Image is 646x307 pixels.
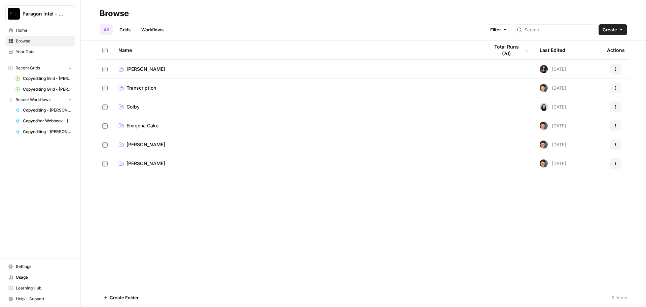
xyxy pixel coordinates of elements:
span: Recent Workflows [15,97,50,103]
span: Copyeditor Webhook - [PERSON_NAME] [23,118,72,124]
button: Workspace: Paragon Intel - Copyediting [5,5,75,22]
div: [DATE] [540,159,566,167]
a: [PERSON_NAME] [118,141,478,148]
span: Colby [127,103,140,110]
span: Learning Hub [16,285,72,291]
div: Actions [607,41,625,59]
a: Learning Hub [5,283,75,294]
a: Copyeditor Webhook - [PERSON_NAME] [12,116,75,126]
a: Settings [5,261,75,272]
div: Name [118,41,478,59]
a: Emirjona Cake [118,122,478,129]
img: Paragon Intel - Copyediting Logo [8,8,20,20]
span: Copyediting Grid - [PERSON_NAME] [23,75,72,82]
img: qw00ik6ez51o8uf7vgx83yxyzow9 [540,84,548,92]
a: [PERSON_NAME] [118,160,478,167]
img: t5ef5oef8zpw1w4g2xghobes91mw [540,103,548,111]
a: Usage [5,272,75,283]
a: Copyediting Grid - [PERSON_NAME] [12,84,75,95]
span: Copyediting Grid - [PERSON_NAME] [23,86,72,92]
div: [DATE] [540,122,566,130]
span: Create Folder [110,294,139,301]
div: 6 Items [612,294,627,301]
div: Browse [100,8,129,19]
span: [PERSON_NAME] [127,141,165,148]
div: Last Edited [540,41,565,59]
img: qw00ik6ez51o8uf7vgx83yxyzow9 [540,141,548,149]
button: Help + Support [5,294,75,304]
button: Create [599,24,627,35]
a: Your Data [5,47,75,57]
button: Recent Workflows [5,95,75,105]
span: Usage [16,274,72,280]
span: Copyediting - [PERSON_NAME] [23,129,72,135]
button: Filter [486,24,511,35]
span: Browse [16,38,72,44]
span: [PERSON_NAME] [127,160,165,167]
a: [PERSON_NAME] [118,66,478,72]
span: Help + Support [16,296,72,302]
span: Your Data [16,49,72,55]
a: Copyediting - [PERSON_NAME] [12,105,75,116]
div: [DATE] [540,84,566,92]
a: Transcription [118,85,478,91]
span: Paragon Intel - Copyediting [23,10,63,17]
img: 5nlru5lqams5xbrbfyykk2kep4hl [540,65,548,73]
span: Home [16,27,72,33]
span: Copyediting - [PERSON_NAME] [23,107,72,113]
span: Emirjona Cake [127,122,158,129]
a: Colby [118,103,478,110]
div: [DATE] [540,103,566,111]
span: Create [603,26,617,33]
a: Workflows [137,24,168,35]
div: Total Runs (7d) [489,41,529,59]
img: qw00ik6ez51o8uf7vgx83yxyzow9 [540,159,548,167]
span: Settings [16,264,72,270]
div: [DATE] [540,141,566,149]
span: Filter [490,26,501,33]
img: qw00ik6ez51o8uf7vgx83yxyzow9 [540,122,548,130]
a: Copyediting Grid - [PERSON_NAME] [12,73,75,84]
a: All [100,24,113,35]
span: Transcription [127,85,156,91]
a: Browse [5,36,75,47]
input: Search [525,26,593,33]
button: Recent Grids [5,63,75,73]
a: Copyediting - [PERSON_NAME] [12,126,75,137]
a: Home [5,25,75,36]
span: [PERSON_NAME] [127,66,165,72]
div: [DATE] [540,65,566,73]
span: Recent Grids [15,65,40,71]
a: Grids [115,24,135,35]
button: Create Folder [100,292,143,303]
